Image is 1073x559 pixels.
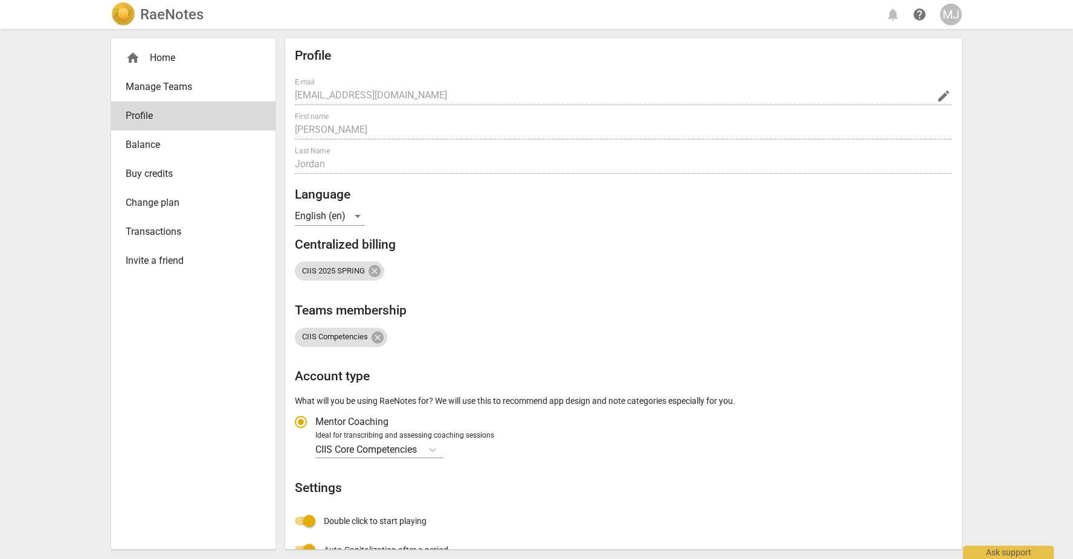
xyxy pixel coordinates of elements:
a: Profile [111,101,275,130]
span: Transactions [126,225,251,239]
div: Home [111,43,275,72]
a: Buy credits [111,159,275,188]
span: Buy credits [126,167,251,181]
span: Auto-Capitalization after a period [324,544,448,557]
input: Ideal for transcribing and assessing coaching sessionsCIIS Core Competencies [418,444,420,455]
label: E-mail [295,78,315,86]
a: Manage Teams [111,72,275,101]
div: Ask support [963,546,1054,559]
p: CIIS Core Competencies [315,442,417,456]
div: Account type [295,407,952,459]
div: CIIS 2025 SPRING [295,261,384,281]
button: Change Email [935,88,952,104]
div: CIIS Competencies [295,328,387,347]
div: English (en) [295,206,365,226]
span: edit [936,89,951,103]
button: MJ [940,4,962,25]
a: Transactions [111,217,275,246]
span: Balance [126,138,251,152]
div: Home [126,51,251,65]
h2: Teams membership [295,303,952,318]
h2: Settings [295,481,952,496]
img: Logo [111,2,135,27]
span: Manage Teams [126,80,251,94]
span: Invite a friend [126,254,251,268]
a: Invite a friend [111,246,275,275]
p: What will you be using RaeNotes for? We will use this to recommend app design and note categories... [295,395,952,407]
h2: Profile [295,48,952,63]
label: Last Name [295,147,330,155]
span: home [126,51,140,65]
span: CIIS Competencies [295,333,375,342]
span: Change plan [126,196,251,210]
span: Profile [126,109,251,123]
span: help [912,7,927,22]
a: Help [909,4,930,25]
a: Change plan [111,188,275,217]
span: Mentor Coaching [315,415,388,429]
h2: Language [295,187,952,202]
label: First name [295,113,329,120]
h2: Account type [295,369,952,384]
a: Balance [111,130,275,159]
h2: RaeNotes [140,6,204,23]
span: Double click to start playing [324,515,427,528]
a: LogoRaeNotes [111,2,204,27]
span: CIIS 2025 SPRING [295,267,372,276]
div: Ideal for transcribing and assessing coaching sessions [315,430,949,441]
h2: Centralized billing [295,237,952,252]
